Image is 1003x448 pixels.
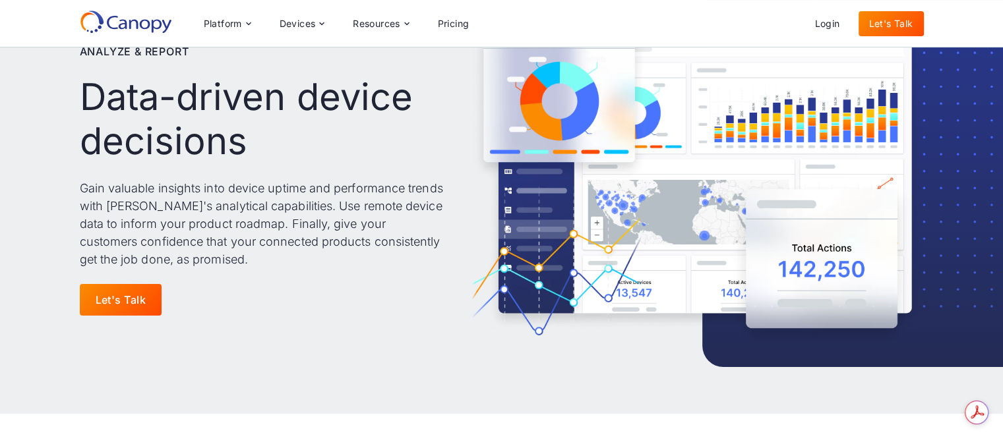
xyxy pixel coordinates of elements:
[204,19,242,28] div: Platform
[80,179,443,268] p: Gain valuable insights into device uptime and performance trends with [PERSON_NAME]'s analytical ...
[193,11,261,37] div: Platform
[353,19,400,28] div: Resources
[342,11,419,37] div: Resources
[269,11,335,37] div: Devices
[859,11,924,36] a: Let's Talk
[280,19,316,28] div: Devices
[80,284,162,316] a: Let's Talk
[427,11,480,36] a: Pricing
[80,75,443,163] h1: Data-driven device decisions
[805,11,851,36] a: Login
